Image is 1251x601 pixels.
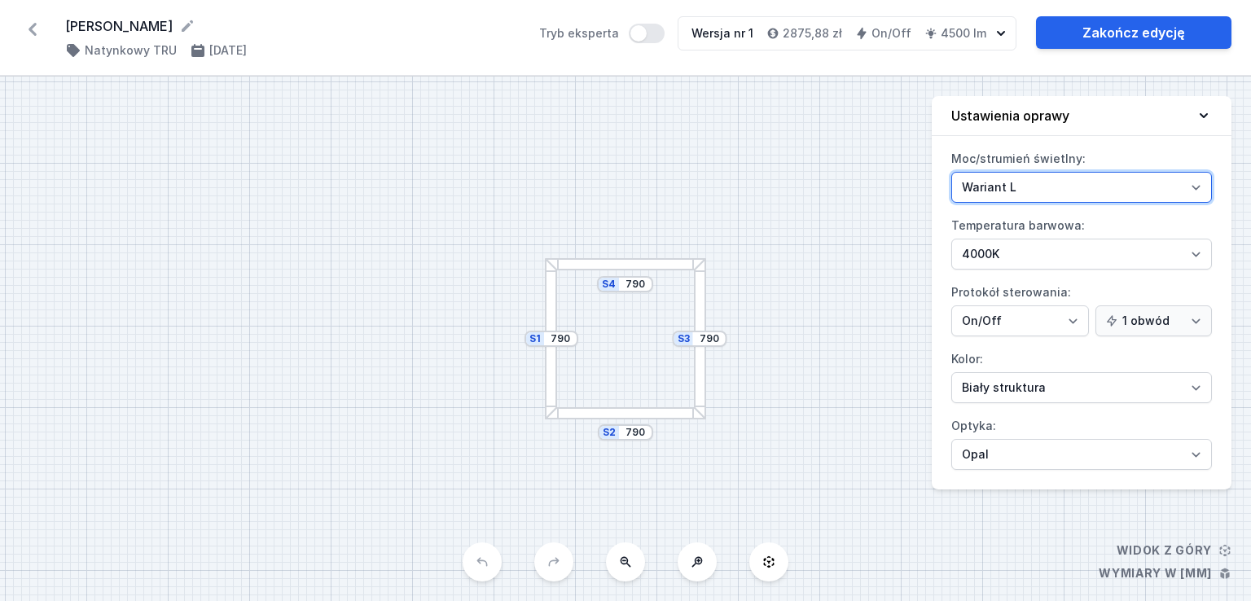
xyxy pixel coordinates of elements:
[547,332,573,345] input: Wymiar [mm]
[951,413,1212,470] label: Optyka:
[622,278,648,291] input: Wymiar [mm]
[951,305,1089,336] select: Protokół sterowania:
[951,213,1212,270] label: Temperatura barwowa:
[179,18,195,34] button: Edytuj nazwę projektu
[696,332,722,345] input: Wymiar [mm]
[951,239,1212,270] select: Temperatura barwowa:
[678,16,1016,50] button: Wersja nr 12875,88 złOn/Off4500 lm
[951,172,1212,203] select: Moc/strumień świetlny:
[951,372,1212,403] select: Kolor:
[1036,16,1231,49] a: Zakończ edycję
[1095,305,1212,336] select: Protokół sterowania:
[622,426,648,439] input: Wymiar [mm]
[539,24,665,43] label: Tryb eksperta
[951,106,1069,125] h4: Ustawienia oprawy
[691,25,753,42] div: Wersja nr 1
[629,24,665,43] button: Tryb eksperta
[85,42,177,59] h4: Natynkowy TRU
[941,25,986,42] h4: 4500 lm
[951,146,1212,203] label: Moc/strumień świetlny:
[951,279,1212,336] label: Protokół sterowania:
[951,346,1212,403] label: Kolor:
[209,42,247,59] h4: [DATE]
[65,16,520,36] form: [PERSON_NAME]
[871,25,911,42] h4: On/Off
[932,96,1231,136] button: Ustawienia oprawy
[951,439,1212,470] select: Optyka:
[783,25,842,42] h4: 2875,88 zł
